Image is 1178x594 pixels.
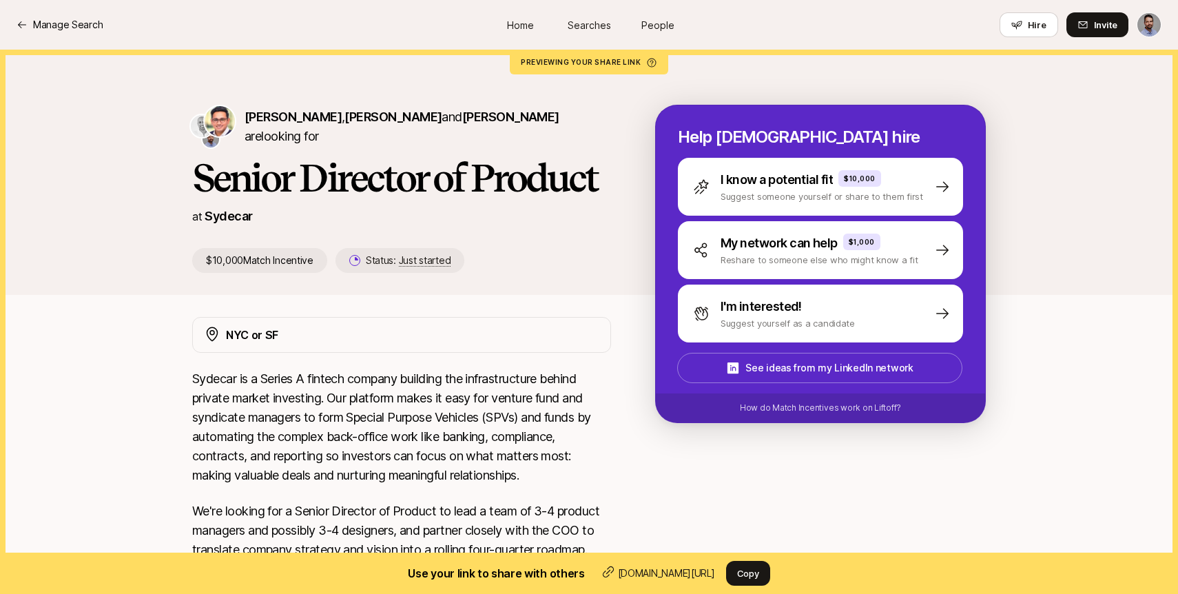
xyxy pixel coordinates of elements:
[226,326,278,344] p: NYC or SF
[521,58,657,66] p: Previewing your share link
[1028,18,1046,32] span: Hire
[745,360,913,376] p: See ideas from my LinkedIn network
[568,18,611,32] span: Searches
[623,12,692,38] a: People
[408,564,584,582] h2: Use your link to share with others
[191,115,213,137] img: Nik Talreja
[849,236,875,247] p: $1,000
[1137,13,1161,37] img: Adam Hill
[1000,12,1058,37] button: Hire
[1137,12,1161,37] button: Adam Hill
[721,316,855,330] p: Suggest yourself as a candidate
[203,131,219,147] img: Adam Hill
[366,252,451,269] p: Status:
[678,127,963,147] p: Help [DEMOGRAPHIC_DATA] hire
[399,254,451,267] span: Just started
[192,502,611,560] p: We're looking for a Senior Director of Product to lead a team of 3-4 product managers and possibl...
[1094,18,1117,32] span: Invite
[1066,12,1128,37] button: Invite
[245,110,342,124] span: [PERSON_NAME]
[721,234,838,253] p: My network can help
[245,107,611,146] p: are looking for
[192,369,611,485] p: Sydecar is a Series A fintech company building the infrastructure behind private market investing...
[555,12,623,38] a: Searches
[205,209,252,223] a: Sydecar
[507,18,534,32] span: Home
[205,106,235,136] img: Shriram Bhashyam
[844,173,876,184] p: $10,000
[618,565,715,582] p: [DOMAIN_NAME][URL]
[641,18,674,32] span: People
[726,561,770,586] button: Copy
[442,110,559,124] span: and
[192,157,611,198] h1: Senior Director of Product
[677,353,962,383] button: See ideas from my LinkedIn network
[192,207,202,225] p: at
[486,12,555,38] a: Home
[462,110,559,124] span: [PERSON_NAME]
[342,110,442,124] span: ,
[344,110,442,124] span: [PERSON_NAME]
[721,297,802,316] p: I'm interested!
[721,253,918,267] p: Reshare to someone else who might know a fit
[721,190,923,203] p: Suggest someone yourself or share to them first
[740,402,901,414] p: How do Match Incentives work on Liftoff?
[721,170,833,190] p: I know a potential fit
[192,248,327,273] p: $10,000 Match Incentive
[33,17,103,33] p: Manage Search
